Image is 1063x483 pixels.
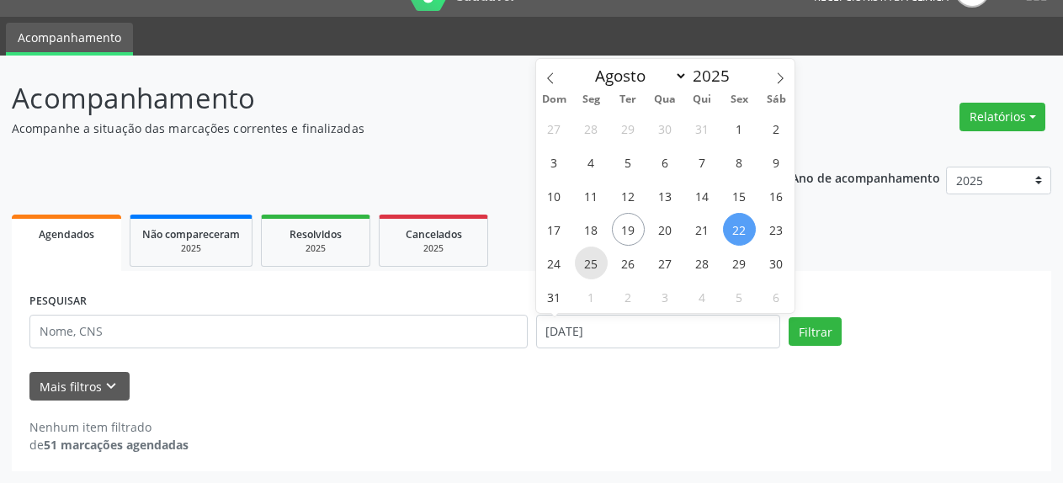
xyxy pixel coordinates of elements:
span: Agosto 9, 2025 [760,146,793,178]
span: Julho 30, 2025 [649,112,682,145]
span: Agosto 8, 2025 [723,146,756,178]
span: Agosto 4, 2025 [575,146,608,178]
span: Agosto 21, 2025 [686,213,719,246]
span: Setembro 4, 2025 [686,280,719,313]
span: Qua [646,94,683,105]
div: 2025 [274,242,358,255]
span: Setembro 6, 2025 [760,280,793,313]
label: PESQUISAR [29,289,87,315]
span: Dom [536,94,573,105]
div: Nenhum item filtrado [29,418,189,436]
span: Agosto 30, 2025 [760,247,793,279]
span: Agosto 12, 2025 [612,179,645,212]
div: 2025 [391,242,476,255]
span: Julho 27, 2025 [538,112,571,145]
span: Sex [720,94,757,105]
span: Agosto 2, 2025 [760,112,793,145]
div: 2025 [142,242,240,255]
span: Agosto 20, 2025 [649,213,682,246]
div: de [29,436,189,454]
span: Julho 31, 2025 [686,112,719,145]
span: Julho 29, 2025 [612,112,645,145]
span: Agosto 15, 2025 [723,179,756,212]
input: Nome, CNS [29,315,528,348]
span: Não compareceram [142,227,240,241]
span: Agosto 3, 2025 [538,146,571,178]
span: Setembro 2, 2025 [612,280,645,313]
select: Month [587,64,688,88]
span: Agosto 11, 2025 [575,179,608,212]
span: Agosto 6, 2025 [649,146,682,178]
strong: 51 marcações agendadas [44,437,189,453]
button: Relatórios [959,103,1045,131]
span: Agosto 17, 2025 [538,213,571,246]
p: Acompanhe a situação das marcações correntes e finalizadas [12,119,740,137]
span: Agosto 1, 2025 [723,112,756,145]
span: Agosto 22, 2025 [723,213,756,246]
i: keyboard_arrow_down [102,377,120,395]
span: Agosto 5, 2025 [612,146,645,178]
span: Agendados [39,227,94,241]
span: Agosto 31, 2025 [538,280,571,313]
span: Ter [609,94,646,105]
span: Qui [683,94,720,105]
input: Selecione um intervalo [536,315,781,348]
span: Agosto 18, 2025 [575,213,608,246]
span: Agosto 29, 2025 [723,247,756,279]
a: Acompanhamento [6,23,133,56]
span: Resolvidos [290,227,342,241]
p: Ano de acompanhamento [791,167,940,188]
span: Agosto 13, 2025 [649,179,682,212]
span: Agosto 27, 2025 [649,247,682,279]
span: Agosto 19, 2025 [612,213,645,246]
span: Agosto 25, 2025 [575,247,608,279]
span: Seg [572,94,609,105]
span: Setembro 5, 2025 [723,280,756,313]
span: Agosto 23, 2025 [760,213,793,246]
span: Agosto 7, 2025 [686,146,719,178]
span: Agosto 28, 2025 [686,247,719,279]
span: Agosto 16, 2025 [760,179,793,212]
span: Agosto 24, 2025 [538,247,571,279]
span: Agosto 14, 2025 [686,179,719,212]
span: Cancelados [406,227,462,241]
span: Setembro 3, 2025 [649,280,682,313]
button: Filtrar [789,317,842,346]
span: Setembro 1, 2025 [575,280,608,313]
span: Sáb [757,94,795,105]
p: Acompanhamento [12,77,740,119]
span: Agosto 26, 2025 [612,247,645,279]
input: Year [688,65,743,87]
button: Mais filtroskeyboard_arrow_down [29,372,130,401]
span: Julho 28, 2025 [575,112,608,145]
span: Agosto 10, 2025 [538,179,571,212]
